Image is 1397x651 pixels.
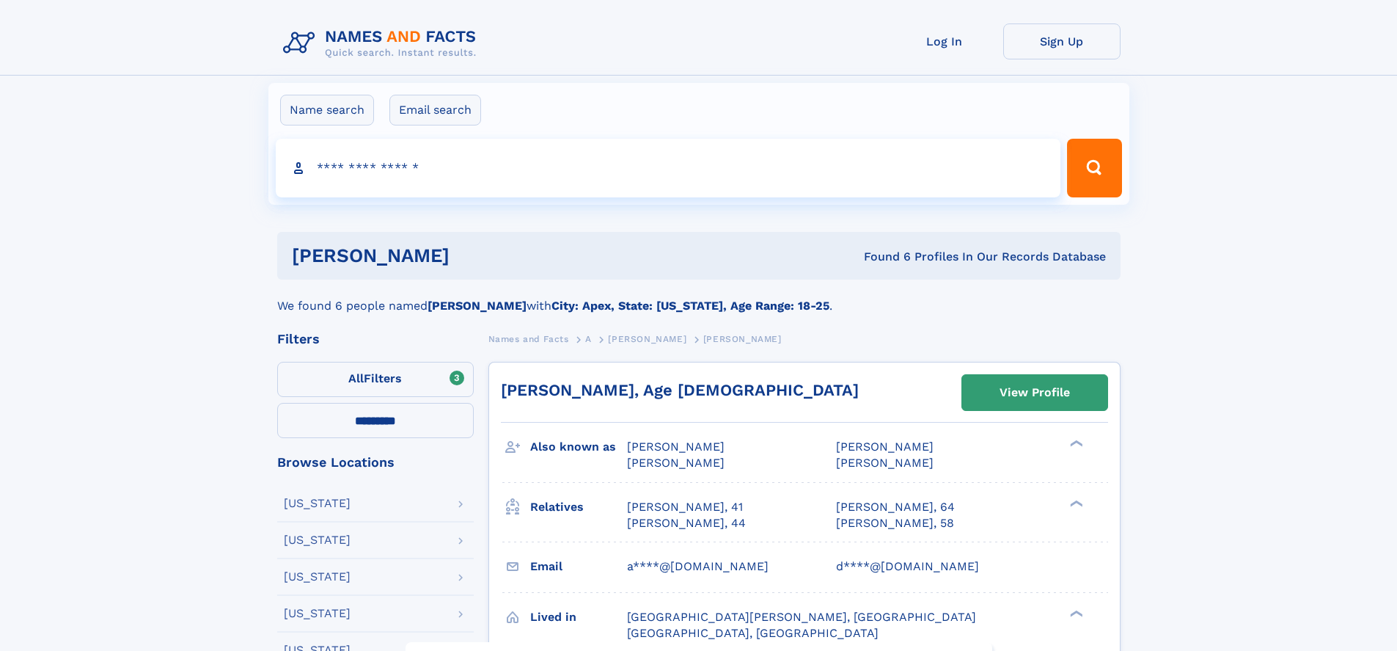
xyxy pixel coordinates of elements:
label: Filters [277,362,474,397]
h3: Relatives [530,495,627,520]
div: ❯ [1066,608,1084,618]
h3: Lived in [530,605,627,630]
div: ❯ [1066,498,1084,508]
a: [PERSON_NAME], 58 [836,515,954,531]
div: We found 6 people named with . [277,280,1121,315]
a: [PERSON_NAME], Age [DEMOGRAPHIC_DATA] [501,381,859,399]
span: [PERSON_NAME] [627,440,725,454]
span: [GEOGRAPHIC_DATA][PERSON_NAME], [GEOGRAPHIC_DATA] [627,610,976,624]
a: Log In [886,23,1003,59]
a: [PERSON_NAME], 44 [627,515,746,531]
a: View Profile [962,375,1107,410]
button: Search Button [1067,139,1121,197]
span: All [348,371,364,385]
a: [PERSON_NAME] [608,330,686,348]
span: [PERSON_NAME] [703,334,782,344]
div: Browse Locations [277,456,474,469]
img: Logo Names and Facts [277,23,488,63]
input: search input [276,139,1061,197]
span: A [585,334,592,344]
a: Sign Up [1003,23,1121,59]
h3: Email [530,554,627,579]
a: Names and Facts [488,330,569,348]
div: [US_STATE] [284,608,351,619]
b: City: Apex, State: [US_STATE], Age Range: 18-25 [551,299,829,313]
label: Email search [389,95,481,126]
span: [PERSON_NAME] [836,456,934,470]
div: Filters [277,332,474,346]
a: [PERSON_NAME], 64 [836,499,955,515]
span: [GEOGRAPHIC_DATA], [GEOGRAPHIC_DATA] [627,626,879,640]
b: [PERSON_NAME] [428,299,527,313]
span: [PERSON_NAME] [836,440,934,454]
label: Name search [280,95,374,126]
a: [PERSON_NAME], 41 [627,499,743,515]
a: A [585,330,592,348]
div: [US_STATE] [284,571,351,583]
div: [US_STATE] [284,498,351,509]
div: Found 6 Profiles In Our Records Database [656,249,1106,265]
div: [US_STATE] [284,534,351,546]
div: View Profile [1000,376,1070,410]
span: [PERSON_NAME] [608,334,686,344]
h1: [PERSON_NAME] [292,247,657,265]
span: [PERSON_NAME] [627,456,725,470]
h3: Also known as [530,434,627,459]
div: ❯ [1066,439,1084,448]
